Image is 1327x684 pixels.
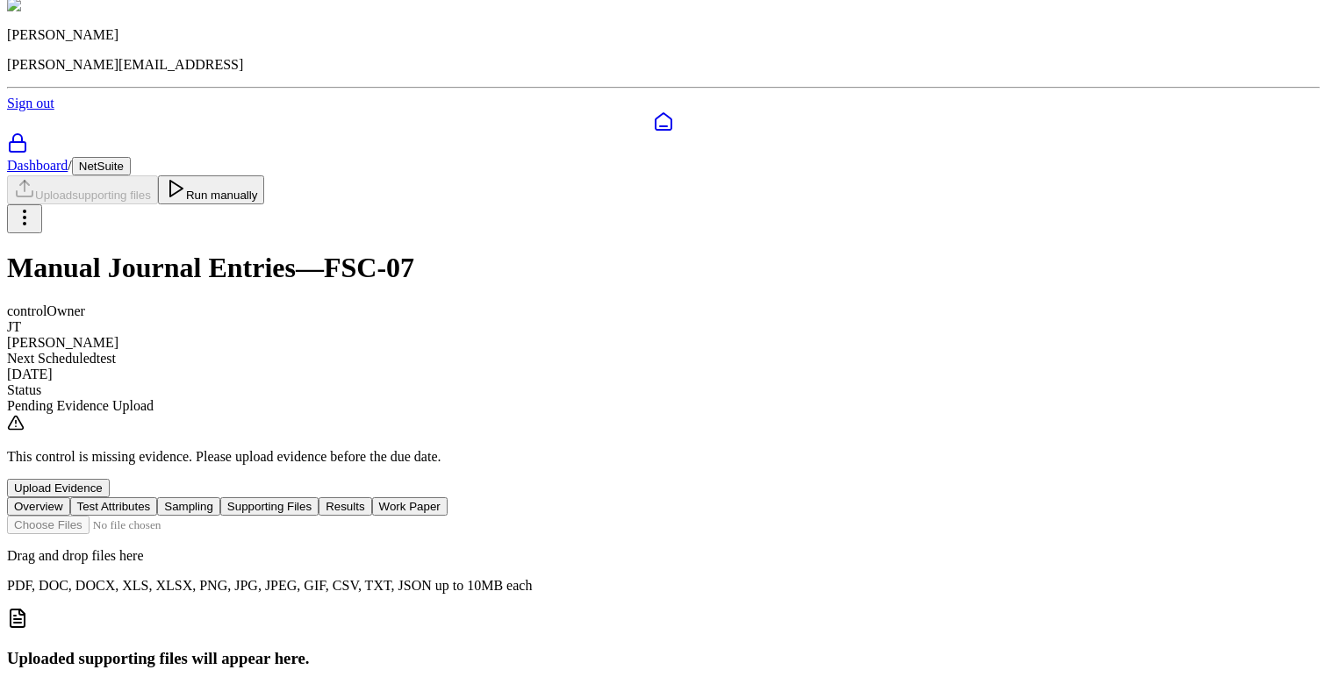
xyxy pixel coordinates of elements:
button: Results [319,497,371,516]
a: SOC [7,132,1320,157]
button: Sampling [157,497,220,516]
button: NetSuite [72,157,131,175]
button: Upload Evidence [7,479,110,497]
button: Test Attributes [70,497,158,516]
a: Sign out [7,96,54,110]
p: This control is missing evidence. Please upload evidence before the due date. [7,449,1320,465]
button: Work Paper [372,497,448,516]
button: Supporting Files [220,497,319,516]
div: [DATE] [7,367,1320,382]
p: [PERSON_NAME][EMAIL_ADDRESS] [7,57,1320,73]
span: [PERSON_NAME] [7,335,118,350]
span: JT [7,319,21,334]
div: Pending Evidence Upload [7,398,1320,414]
div: Status [7,382,1320,398]
div: Next Scheduled test [7,351,1320,367]
a: Dashboard [7,111,1320,132]
nav: Tabs [7,497,1320,516]
div: / [7,157,1320,175]
div: control Owner [7,303,1320,319]
p: [PERSON_NAME] [7,27,1320,43]
p: PDF, DOC, DOCX, XLS, XLSX, PNG, JPG, JPEG, GIF, CSV, TXT, JSON up to 10MB each [7,578,1320,594]
button: Overview [7,497,70,516]
h1: Manual Journal Entries — FSC-07 [7,252,1320,284]
a: Dashboard [7,158,68,173]
p: Drag and drop files here [7,548,1320,564]
button: Uploadsupporting files [7,175,158,204]
h3: Uploaded supporting files will appear here. [7,649,1320,668]
button: Run manually [158,175,265,204]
